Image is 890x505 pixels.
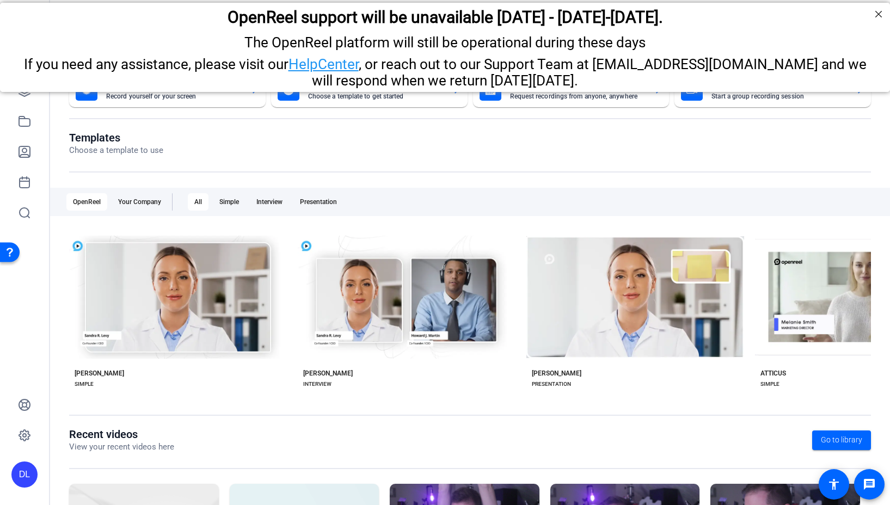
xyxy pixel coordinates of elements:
div: PRESENTATION [532,380,571,389]
div: SIMPLE [760,380,779,389]
a: HelpCenter [289,53,359,70]
mat-icon: message [863,478,876,491]
div: [PERSON_NAME] [303,369,353,378]
div: All [188,193,208,211]
div: Presentation [293,193,343,211]
a: Go to library [812,430,871,450]
div: Close Step [871,4,886,19]
h1: Templates [69,131,163,144]
div: ATTICUS [760,369,786,378]
p: Choose a template to use [69,144,163,157]
div: SIMPLE [75,380,94,389]
mat-card-subtitle: Record yourself or your screen [106,93,242,100]
div: INTERVIEW [303,380,332,389]
p: View your recent videos here [69,441,174,453]
h1: Recent videos [69,428,174,441]
span: If you need any assistance, please visit our , or reach out to our Support Team at [EMAIL_ADDRESS... [24,53,867,86]
div: DL [11,461,38,488]
span: Go to library [821,434,862,446]
h2: OpenReel support will be unavailable Thursday - Friday, October 16th-17th. [14,5,876,24]
div: Your Company [112,193,168,211]
mat-card-subtitle: Choose a template to get started [308,93,444,100]
mat-icon: accessibility [827,478,840,491]
mat-card-subtitle: Request recordings from anyone, anywhere [510,93,646,100]
div: OpenReel [66,193,107,211]
div: [PERSON_NAME] [75,369,124,378]
div: [PERSON_NAME] [532,369,581,378]
mat-card-subtitle: Start a group recording session [711,93,847,100]
div: Simple [213,193,245,211]
span: The OpenReel platform will still be operational during these days [244,32,646,48]
div: Interview [250,193,289,211]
